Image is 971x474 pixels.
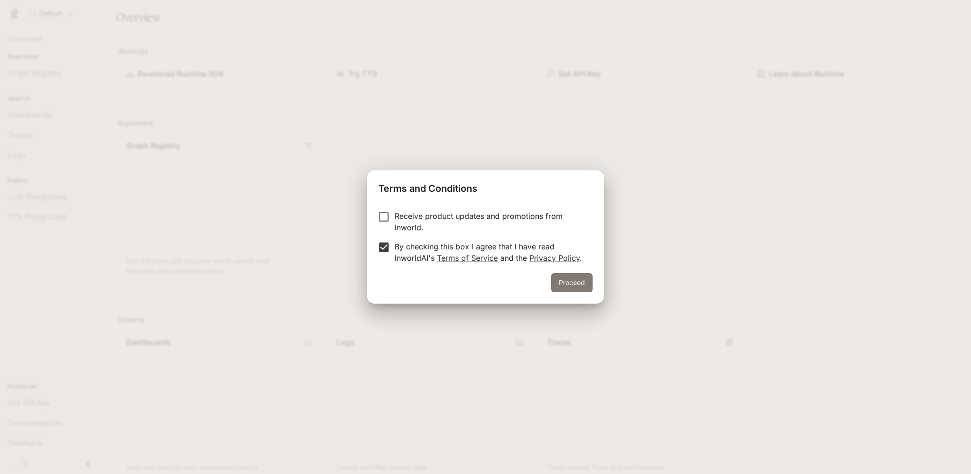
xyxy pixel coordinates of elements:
[395,241,585,264] p: By checking this box I agree that I have read InworldAI's and the .
[367,170,604,203] h2: Terms and Conditions
[437,253,498,263] a: Terms of Service
[395,210,585,233] p: Receive product updates and promotions from Inworld.
[529,253,580,263] a: Privacy Policy
[551,273,593,292] button: Proceed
